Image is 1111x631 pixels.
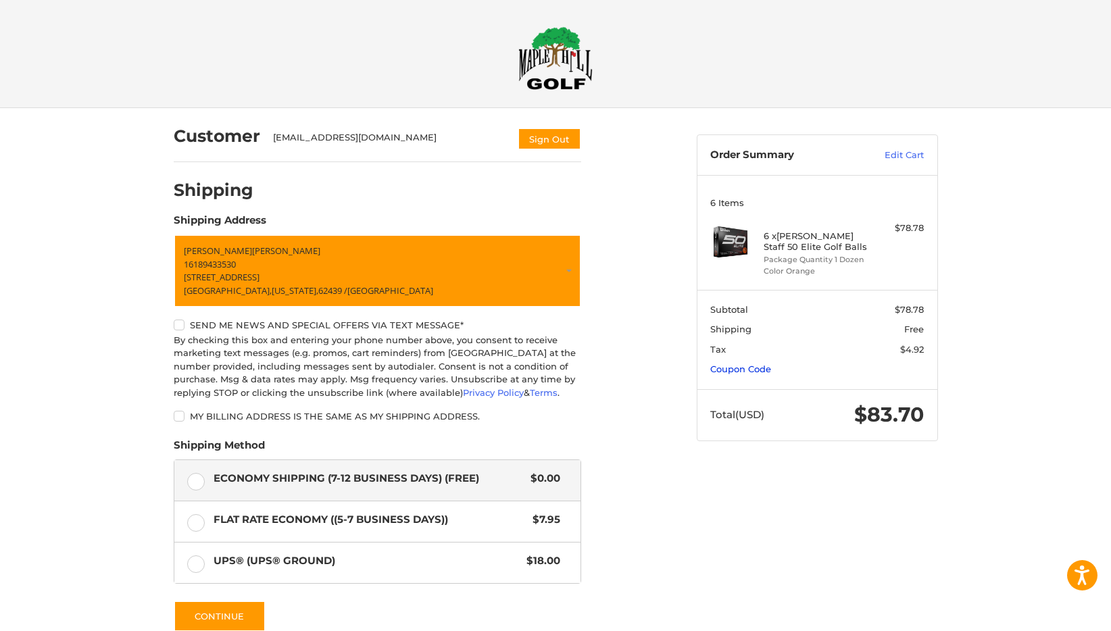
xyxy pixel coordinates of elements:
span: 62439 / [318,284,347,297]
a: Edit Cart [856,149,924,162]
div: By checking this box and entering your phone number above, you consent to receive marketing text ... [174,334,581,400]
span: Shipping [710,324,751,334]
span: 16189433530 [184,258,236,270]
a: Privacy Policy [463,387,524,398]
span: [PERSON_NAME] [252,245,320,257]
span: [STREET_ADDRESS] [184,271,260,283]
img: Maple Hill Golf [518,26,593,90]
legend: Shipping Method [174,438,265,459]
span: Free [904,324,924,334]
span: [US_STATE], [272,284,318,297]
span: Flat Rate Economy ((5-7 Business Days)) [214,512,526,528]
span: $83.70 [854,402,924,427]
div: $78.78 [870,222,924,235]
h4: 6 x [PERSON_NAME] Staff 50 Elite Golf Balls [764,230,867,253]
h3: Order Summary [710,149,856,162]
span: $18.00 [520,553,561,569]
a: Coupon Code [710,363,771,374]
li: Package Quantity 1 Dozen [764,254,867,266]
a: Terms [530,387,558,398]
span: Total (USD) [710,408,764,421]
span: $7.95 [526,512,561,528]
span: $4.92 [900,344,924,355]
li: Color Orange [764,266,867,277]
h2: Customer [174,126,260,147]
label: Send me news and special offers via text message* [174,320,581,330]
span: $0.00 [524,471,561,486]
label: My billing address is the same as my shipping address. [174,411,581,422]
iframe: Google Customer Reviews [999,595,1111,631]
a: Enter or select a different address [174,234,581,307]
span: Tax [710,344,726,355]
span: Subtotal [710,304,748,315]
span: [GEOGRAPHIC_DATA], [184,284,272,297]
h2: Shipping [174,180,253,201]
button: Sign Out [518,128,581,150]
span: [PERSON_NAME] [184,245,252,257]
legend: Shipping Address [174,213,266,234]
span: Economy Shipping (7-12 Business Days) (Free) [214,471,524,486]
span: $78.78 [895,304,924,315]
div: [EMAIL_ADDRESS][DOMAIN_NAME] [273,131,504,150]
span: [GEOGRAPHIC_DATA] [347,284,433,297]
span: UPS® (UPS® Ground) [214,553,520,569]
h3: 6 Items [710,197,924,208]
